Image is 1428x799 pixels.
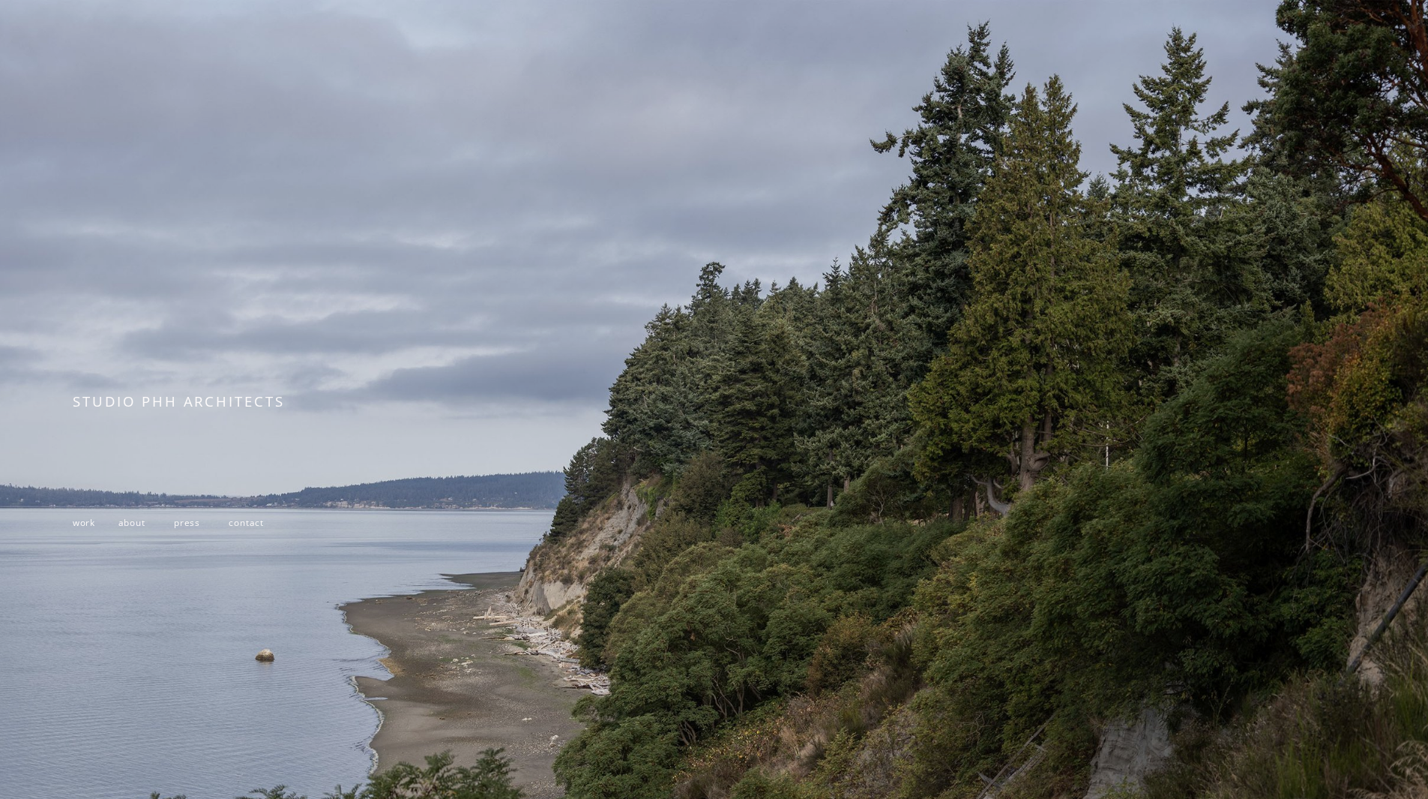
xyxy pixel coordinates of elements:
a: press [174,516,200,528]
span: STUDIO PHH ARCHITECTS [73,392,285,410]
a: work [73,516,95,528]
a: about [118,516,145,528]
a: contact [229,516,264,528]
